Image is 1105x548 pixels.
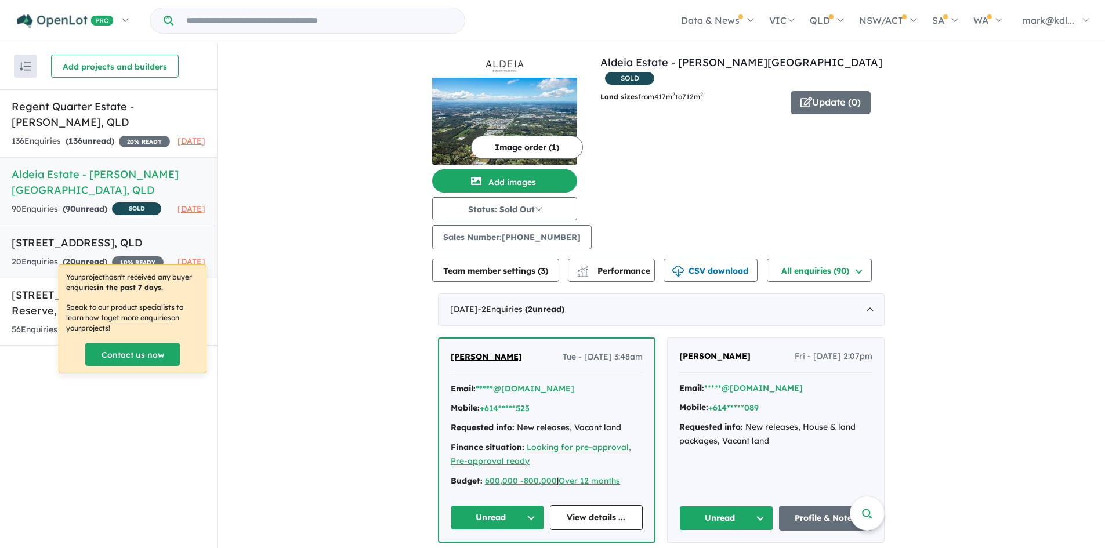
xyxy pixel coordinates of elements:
[20,62,31,71] img: sort.svg
[679,350,751,364] a: [PERSON_NAME]
[97,283,163,292] b: in the past 7 days.
[605,72,654,85] span: SOLD
[471,136,583,159] button: Image order (1)
[779,506,873,531] a: Profile & Notes
[17,14,114,28] img: Openlot PRO Logo White
[600,56,882,69] a: Aldeia Estate - [PERSON_NAME][GEOGRAPHIC_DATA]
[177,204,205,214] span: [DATE]
[767,259,872,282] button: All enquiries (90)
[68,136,82,146] span: 136
[664,259,758,282] button: CSV download
[451,383,476,394] strong: Email:
[672,91,675,97] sup: 2
[451,350,522,364] a: [PERSON_NAME]
[112,202,161,215] span: SOLD
[525,304,564,314] strong: ( unread)
[451,402,480,413] strong: Mobile:
[12,323,162,337] div: 56 Enquir ies
[682,92,703,101] u: 712 m
[679,420,872,448] div: New releases, House & land packages, Vacant land
[177,256,205,267] span: [DATE]
[675,92,703,101] span: to
[654,92,675,101] u: 417 m
[12,99,205,130] h5: Regent Quarter Estate - [PERSON_NAME] , QLD
[176,8,462,33] input: Try estate name, suburb, builder or developer
[451,474,643,488] div: |
[578,266,588,272] img: line-chart.svg
[12,135,170,148] div: 136 Enquir ies
[63,256,107,267] strong: ( unread)
[437,59,573,73] img: Aldeia Estate - Logan Reserve Logo
[550,505,643,530] a: View details ...
[451,351,522,362] span: [PERSON_NAME]
[12,287,205,318] h5: [STREET_ADDRESS][PERSON_NAME] Reserve , QLD
[679,351,751,361] span: [PERSON_NAME]
[451,421,643,435] div: New releases, Vacant land
[541,266,545,276] span: 3
[568,259,655,282] button: Performance
[679,383,704,393] strong: Email:
[432,225,592,249] button: Sales Number:[PHONE_NUMBER]
[559,476,620,486] a: Over 12 months
[795,350,872,364] span: Fri - [DATE] 2:07pm
[66,256,75,267] span: 20
[112,256,164,268] span: 10 % READY
[66,136,114,146] strong: ( unread)
[85,343,180,366] a: Contact us now
[12,235,205,251] h5: [STREET_ADDRESS] , QLD
[63,204,107,214] strong: ( unread)
[679,506,773,531] button: Unread
[700,91,703,97] sup: 2
[485,476,557,486] a: 600,000 -800,000
[66,204,75,214] span: 90
[66,272,199,293] p: Your project hasn't received any buyer enquiries
[451,422,515,433] strong: Requested info:
[12,202,161,217] div: 90 Enquir ies
[577,269,589,277] img: bar-chart.svg
[451,442,631,466] a: Looking for pre-approval, Pre-approval ready
[432,259,559,282] button: Team member settings (3)
[679,402,708,412] strong: Mobile:
[600,91,782,103] p: from
[432,197,577,220] button: Status: Sold Out
[108,313,171,322] u: get more enquiries
[177,136,205,146] span: [DATE]
[672,266,684,277] img: download icon
[528,304,532,314] span: 2
[66,302,199,333] p: Speak to our product specialists to learn how to on your projects !
[579,266,650,276] span: Performance
[438,293,885,326] div: [DATE]
[1022,14,1074,26] span: mark@kdl...
[791,91,871,114] button: Update (0)
[12,166,205,198] h5: Aldeia Estate - [PERSON_NAME][GEOGRAPHIC_DATA] , QLD
[451,505,544,530] button: Unread
[679,422,743,432] strong: Requested info:
[432,169,577,193] button: Add images
[12,255,164,269] div: 20 Enquir ies
[451,476,483,486] strong: Budget:
[451,442,524,452] strong: Finance situation:
[51,55,179,78] button: Add projects and builders
[432,78,577,165] img: Aldeia Estate - Logan Reserve
[478,304,564,314] span: - 2 Enquir ies
[600,92,638,101] b: Land sizes
[563,350,643,364] span: Tue - [DATE] 3:48am
[432,55,577,165] a: Aldeia Estate - Logan Reserve LogoAldeia Estate - Logan Reserve
[119,136,170,147] span: 20 % READY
